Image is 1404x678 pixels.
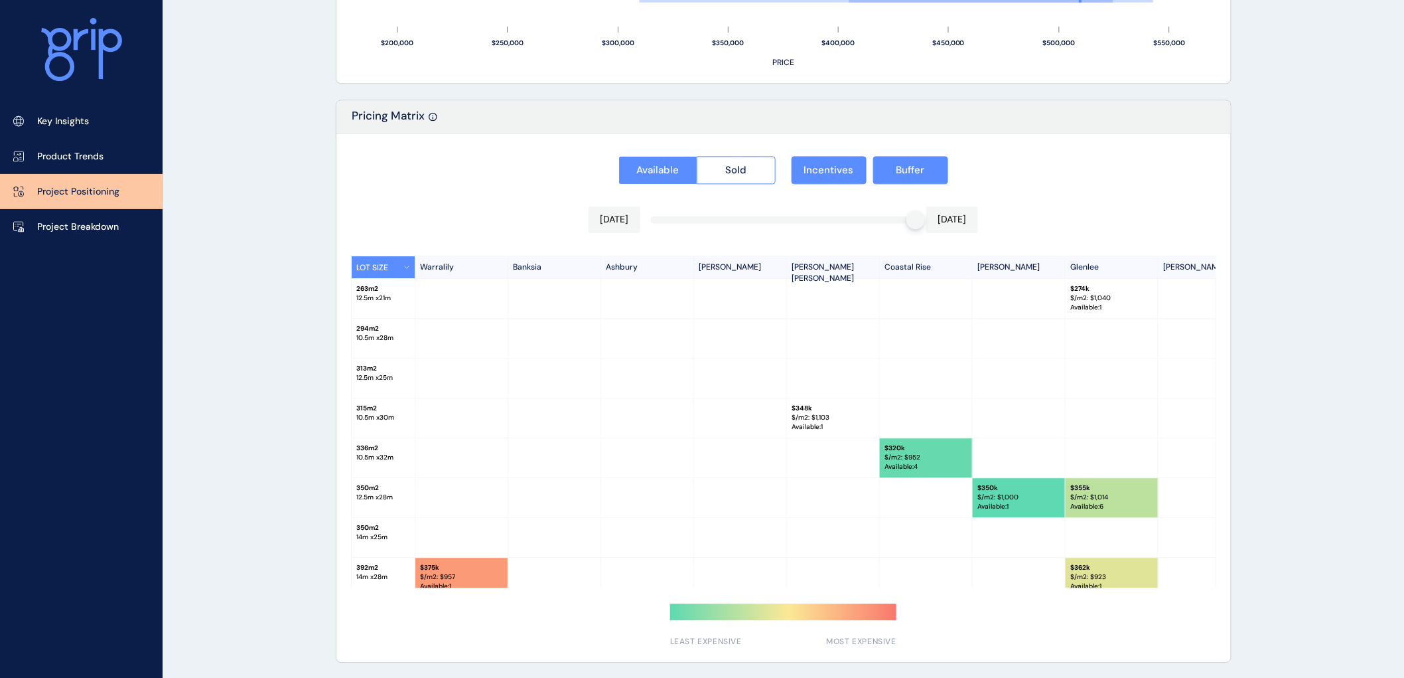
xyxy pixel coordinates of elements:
span: LEAST EXPENSIVE [670,636,742,647]
p: 392 m2 [357,563,409,572]
p: $ 348k [792,404,874,413]
p: [PERSON_NAME] [973,256,1066,278]
p: 10.5 m x 32 m [357,453,409,462]
button: Incentives [792,156,867,184]
text: PRICE [772,57,794,68]
text: $450,000 [932,39,965,47]
p: $/m2: $ 1,014 [1071,493,1153,502]
p: Available : 1 [1071,582,1153,591]
p: [DATE] [938,213,967,226]
span: Buffer [896,163,925,177]
p: 12.5 m x 25 m [357,373,409,382]
p: Available : 6 [1071,502,1153,511]
span: MOST EXPENSIVE [827,636,896,647]
p: 10.5 m x 28 m [357,333,409,343]
p: $ 375k [421,563,502,572]
text: $200,000 [381,39,413,47]
text: $250,000 [492,39,524,47]
p: $ 355k [1071,483,1153,493]
p: Banksia [508,256,601,278]
p: $/m2: $ 1,000 [978,493,1060,502]
p: Available : 1 [978,502,1060,511]
p: 294 m2 [357,324,409,333]
p: Ashbury [601,256,694,278]
p: 336 m2 [357,444,409,453]
p: $ 274k [1071,284,1153,294]
p: $/m2: $ 952 [885,453,967,462]
p: $/m2: $ 1,040 [1071,294,1153,303]
p: 14 m x 28 m [357,572,409,582]
span: Sold [725,163,746,177]
p: Project Breakdown [37,220,119,234]
p: 12.5 m x 28 m [357,493,409,502]
button: LOT SIZE [352,256,415,278]
p: 10.5 m x 30 m [357,413,409,422]
p: Product Trends [37,150,104,163]
p: Available : 1 [1071,303,1153,312]
p: [PERSON_NAME] [1158,256,1251,278]
p: $/m2: $ 1,103 [792,413,874,422]
p: 313 m2 [357,364,409,373]
p: $ 350k [978,483,1060,493]
p: 350 m2 [357,523,409,533]
p: [PERSON_NAME] [PERSON_NAME] [787,256,880,278]
text: $550,000 [1154,39,1186,47]
p: 12.5 m x 21 m [357,294,409,303]
text: $300,000 [602,39,634,47]
p: $/m2: $ 923 [1071,572,1153,582]
p: $ 320k [885,444,967,453]
p: Warralily [415,256,508,278]
p: Project Positioning [37,185,119,199]
p: Available : 4 [885,462,967,471]
button: Available [619,156,697,184]
p: $ 362k [1071,563,1153,572]
p: 263 m2 [357,284,409,294]
text: $350,000 [713,39,744,47]
span: Available [637,163,679,177]
span: Incentives [804,163,854,177]
p: Key Insights [37,115,89,128]
p: [DATE] [600,213,628,226]
p: 350 m2 [357,483,409,493]
p: 315 m2 [357,404,409,413]
p: Coastal Rise [880,256,973,278]
button: Buffer [873,156,948,184]
text: $500,000 [1043,39,1076,47]
p: 14 m x 25 m [357,533,409,542]
p: Available : 1 [792,422,874,432]
p: $/m2: $ 957 [421,572,502,582]
p: Pricing Matrix [352,108,425,133]
p: Glenlee [1066,256,1158,278]
p: [PERSON_NAME] [694,256,787,278]
p: Available : 1 [421,582,502,591]
button: Sold [697,156,776,184]
text: $400,000 [822,39,855,47]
